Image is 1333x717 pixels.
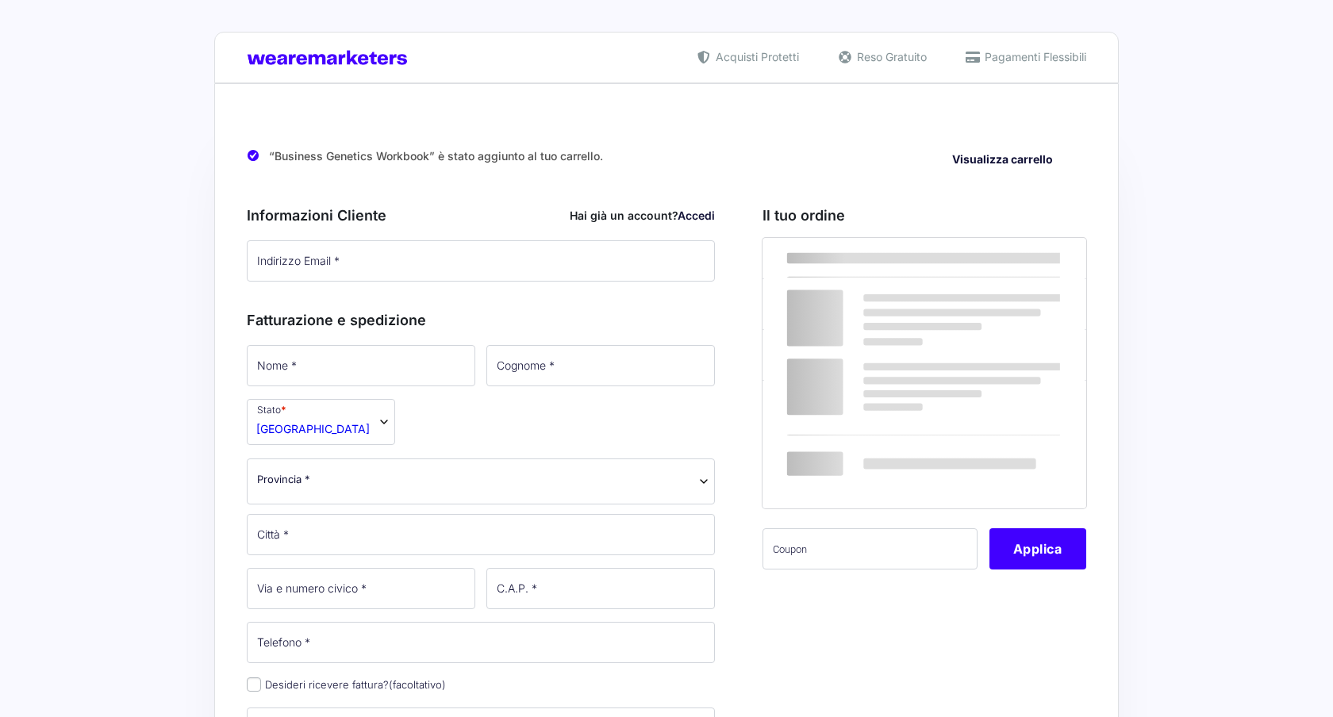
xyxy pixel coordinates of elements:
[247,399,395,445] span: Stato
[763,330,949,380] th: Subtotale
[247,205,715,226] h3: Informazioni Cliente
[712,48,799,65] span: Acquisti Protetti
[981,48,1086,65] span: Pagamenti Flessibili
[247,622,715,663] input: Telefono *
[763,380,949,508] th: Totale
[763,205,1086,226] h3: Il tuo ordine
[247,458,715,504] span: Provincia
[570,207,715,224] div: Hai già un account?
[486,568,715,609] input: C.A.P. *
[256,420,370,437] span: Italia
[247,345,475,386] input: Nome *
[853,48,927,65] span: Reso Gratuito
[247,678,446,691] label: Desideri ricevere fattura?
[247,136,1086,177] div: “Business Genetics Workbook” è stato aggiunto al tuo carrello.
[486,345,715,386] input: Cognome *
[247,568,475,609] input: Via e numero civico *
[678,209,715,222] a: Accedi
[763,528,978,569] input: Coupon
[247,240,715,282] input: Indirizzo Email *
[247,677,261,692] input: Desideri ricevere fattura?(facoltativo)
[389,678,446,691] span: (facoltativo)
[763,238,949,279] th: Prodotto
[941,148,1064,172] a: Visualizza carrello
[247,514,715,555] input: Città *
[989,528,1086,569] button: Applica
[948,238,1086,279] th: Subtotale
[247,309,715,331] h3: Fatturazione e spedizione
[257,471,310,488] span: Provincia *
[763,279,949,329] td: Business Genetics Workbook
